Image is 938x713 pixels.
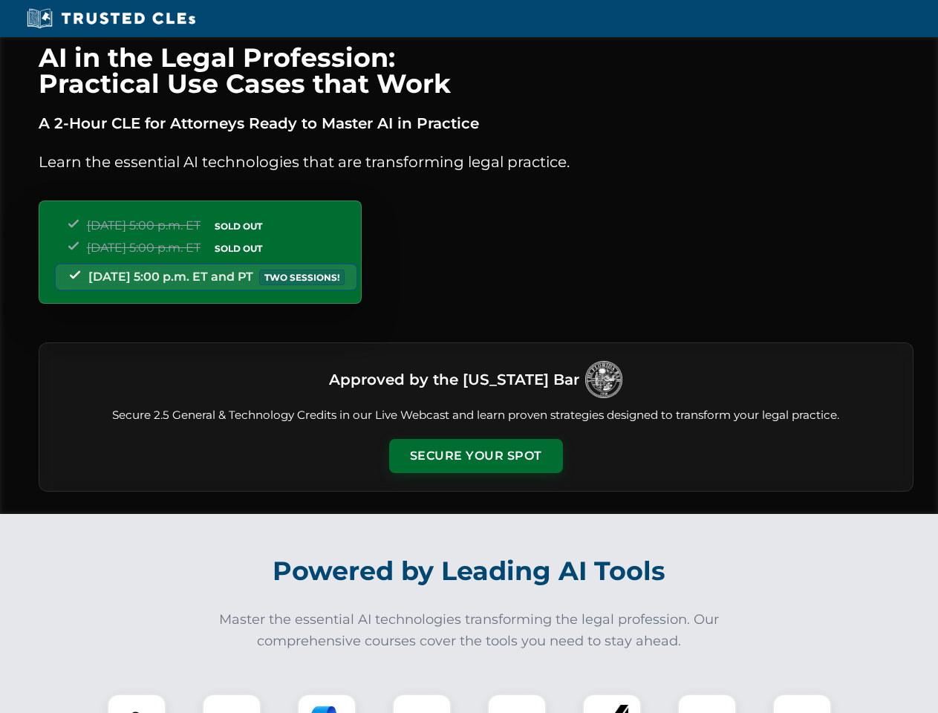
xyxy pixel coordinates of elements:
img: Trusted CLEs [22,7,200,30]
span: [DATE] 5:00 p.m. ET [87,241,201,255]
span: SOLD OUT [209,218,267,234]
h3: Approved by the [US_STATE] Bar [329,366,579,393]
p: Learn the essential AI technologies that are transforming legal practice. [39,150,913,174]
span: SOLD OUT [209,241,267,256]
button: Secure Your Spot [389,439,563,473]
h1: AI in the Legal Profession: Practical Use Cases that Work [39,45,913,97]
p: Secure 2.5 General & Technology Credits in our Live Webcast and learn proven strategies designed ... [57,407,895,424]
img: Logo [585,361,622,398]
p: Master the essential AI technologies transforming the legal profession. Our comprehensive courses... [209,609,729,652]
h2: Powered by Leading AI Tools [58,545,881,597]
p: A 2-Hour CLE for Attorneys Ready to Master AI in Practice [39,111,913,135]
span: [DATE] 5:00 p.m. ET [87,218,201,232]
